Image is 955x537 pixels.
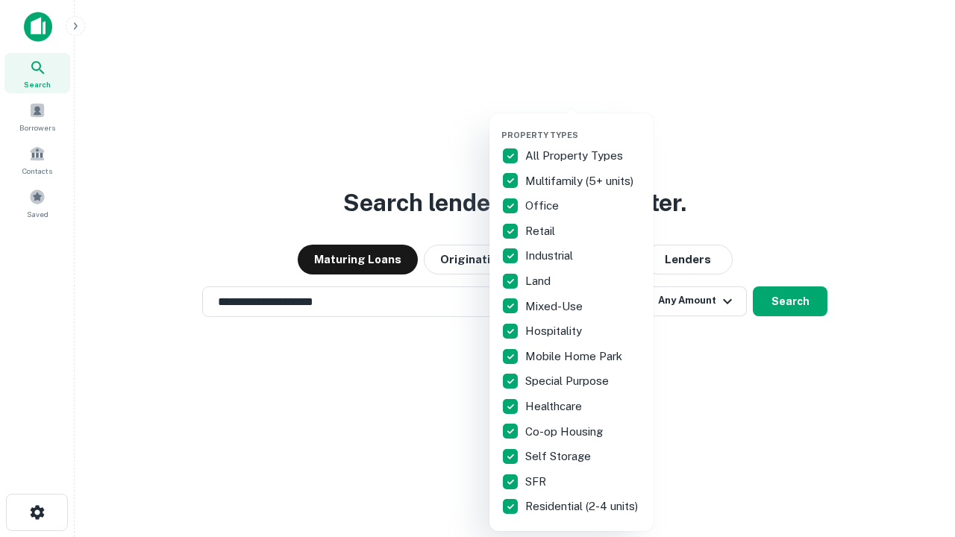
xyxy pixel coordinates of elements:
p: Mobile Home Park [525,348,625,365]
p: All Property Types [525,147,626,165]
p: Mixed-Use [525,298,586,315]
span: Property Types [501,131,578,139]
p: Land [525,272,554,290]
p: Co-op Housing [525,423,606,441]
p: Office [525,197,562,215]
p: SFR [525,473,549,491]
p: Multifamily (5+ units) [525,172,636,190]
p: Self Storage [525,447,594,465]
p: Special Purpose [525,372,612,390]
p: Healthcare [525,398,585,415]
p: Hospitality [525,322,585,340]
p: Industrial [525,247,576,265]
p: Retail [525,222,558,240]
p: Residential (2-4 units) [525,497,641,515]
iframe: Chat Widget [880,418,955,489]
